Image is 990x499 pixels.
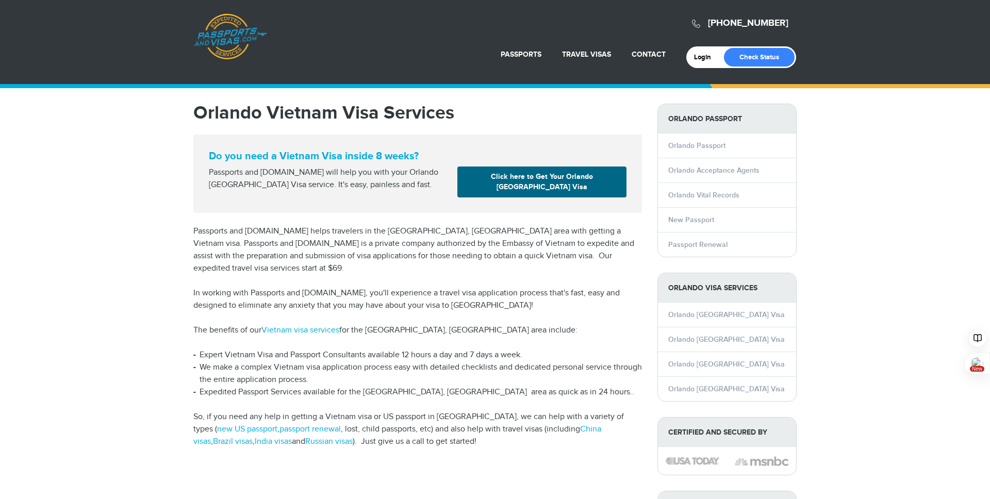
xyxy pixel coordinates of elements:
[668,310,785,319] a: Orlando [GEOGRAPHIC_DATA] Visa
[193,424,601,446] a: China visas
[668,141,725,150] a: Orlando Passport
[658,418,796,447] strong: Certified and Secured by
[668,166,760,175] a: Orlando Acceptance Agents
[193,386,642,398] li: Expedited Passport Services available for the [GEOGRAPHIC_DATA], [GEOGRAPHIC_DATA] area as quick ...
[708,18,788,29] a: [PHONE_NUMBER]
[457,167,626,197] a: Click here to Get Your Orlando [GEOGRAPHIC_DATA] Visa
[213,437,253,446] a: Brazil visas
[658,104,796,134] strong: Orlando Passport
[194,13,267,60] a: Passports & [DOMAIN_NAME]
[193,287,642,312] p: In working with Passports and [DOMAIN_NAME], you'll experience a travel visa application process ...
[668,360,785,369] a: Orlando [GEOGRAPHIC_DATA] Visa
[562,50,611,59] a: Travel Visas
[501,50,541,59] a: Passports
[217,424,277,434] a: new US passport
[193,361,642,386] li: We make a complex Vietnam visa application process easy with detailed checklists and dedicated pe...
[279,424,341,434] a: passport renewal
[735,455,788,468] img: image description
[209,150,626,162] strong: Do you need a Vietnam Visa inside 8 weeks?
[205,167,453,191] div: Passports and [DOMAIN_NAME] will help you with your Orlando [GEOGRAPHIC_DATA] Visa service. It's ...
[193,324,642,337] p: The benefits of our for the [GEOGRAPHIC_DATA], [GEOGRAPHIC_DATA] area include:
[668,215,714,224] a: New Passport
[658,273,796,303] strong: Orlando Visa Services
[261,325,339,335] a: Vietnam visa services
[193,349,642,361] li: Expert Vietnam Visa and Passport Consultants available 12 hours a day and 7 days a week.
[666,457,719,464] img: image description
[193,225,642,275] p: Passports and [DOMAIN_NAME] helps travelers in the [GEOGRAPHIC_DATA], [GEOGRAPHIC_DATA] area with...
[305,437,353,446] a: Russian visas
[255,437,292,446] a: India visas
[193,104,642,122] h1: Orlando Vietnam Visa Services
[668,335,785,344] a: Orlando [GEOGRAPHIC_DATA] Visa
[694,53,718,61] a: Login
[668,240,728,249] a: Passport Renewal
[668,191,739,199] a: Orlando Vital Records
[668,385,785,393] a: Orlando [GEOGRAPHIC_DATA] Visa
[724,48,795,66] a: Check Status
[193,411,642,448] p: So, if you need any help in getting a Vietnam visa or US passport in [GEOGRAPHIC_DATA], we can he...
[632,50,666,59] a: Contact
